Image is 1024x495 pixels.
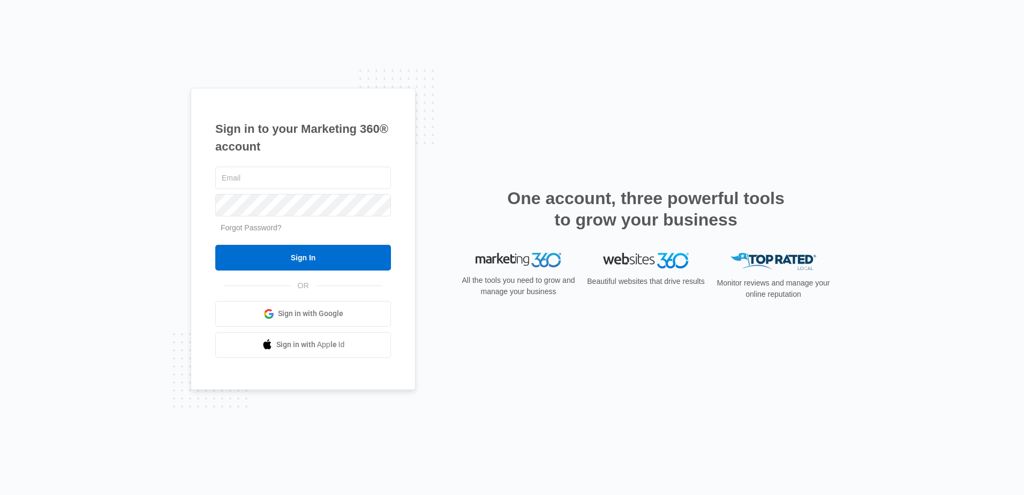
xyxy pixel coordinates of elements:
[215,120,391,155] h1: Sign in to your Marketing 360® account
[221,223,282,232] a: Forgot Password?
[603,253,689,268] img: Websites 360
[276,339,345,350] span: Sign in with Apple Id
[290,280,317,291] span: OR
[215,332,391,358] a: Sign in with Apple Id
[586,276,706,287] p: Beautiful websites that drive results
[278,308,343,319] span: Sign in with Google
[458,275,578,297] p: All the tools you need to grow and manage your business
[476,253,561,268] img: Marketing 360
[215,245,391,271] input: Sign In
[215,301,391,327] a: Sign in with Google
[215,167,391,189] input: Email
[713,277,833,300] p: Monitor reviews and manage your online reputation
[504,187,788,230] h2: One account, three powerful tools to grow your business
[731,253,816,271] img: Top Rated Local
